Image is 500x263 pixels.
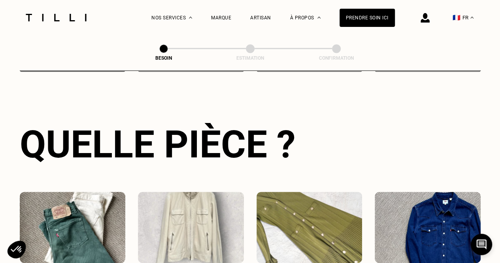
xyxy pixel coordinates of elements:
[20,122,481,167] div: Quelle pièce ?
[257,192,362,263] img: Tilli retouche votre Robe
[189,17,192,19] img: Menu déroulant
[124,55,203,61] div: Besoin
[375,192,481,263] img: Tilli retouche votre Haut
[297,55,376,61] div: Confirmation
[211,55,290,61] div: Estimation
[340,9,395,27] a: Prendre soin ici
[138,192,244,263] img: Tilli retouche votre Manteau & Veste
[317,17,321,19] img: Menu déroulant à propos
[250,15,271,21] a: Artisan
[453,14,460,21] span: 🇫🇷
[23,14,89,21] img: Logo du service de couturière Tilli
[421,13,430,23] img: icône connexion
[20,192,126,263] img: Tilli retouche votre Pantalon
[211,15,231,21] a: Marque
[470,17,474,19] img: menu déroulant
